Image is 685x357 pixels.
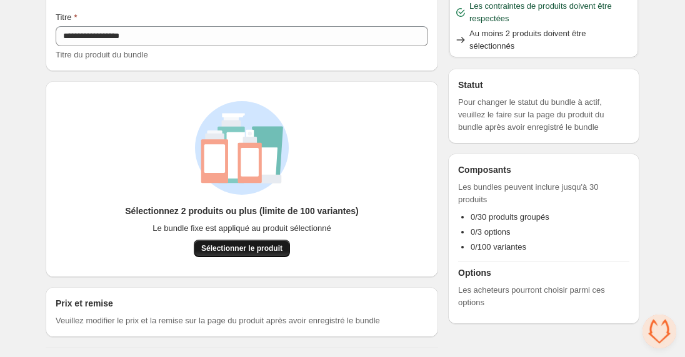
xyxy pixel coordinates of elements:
span: Le bundle fixe est appliqué au produit sélectionné [152,222,331,235]
span: Pour changer le statut du bundle à actif, veuillez le faire sur la page du produit du bundle aprè... [458,96,629,134]
span: 0/100 variantes [471,242,526,252]
span: Titre du produit du bundle [56,50,148,59]
h3: Prix et remise [56,297,113,310]
span: Sélectionner le produit [201,243,282,253]
h3: Sélectionnez 2 produits ou plus (limite de 100 variantes) [125,205,358,217]
span: Au moins 2 produits doivent être sélectionnés [469,27,633,52]
h3: Options [458,267,629,279]
h3: Composants [458,164,511,176]
a: Ouvrir le chat [642,315,676,348]
span: 0/3 options [471,227,511,237]
h3: Statut [458,79,629,91]
button: Sélectionner le produit [194,240,290,257]
span: Les bundles peuvent inclure jusqu'à 30 produits [458,181,629,206]
span: Veuillez modifier le prix et la remise sur la page du produit après avoir enregistré le bundle [56,315,380,327]
label: Titre [56,11,77,24]
span: 0/30 produits groupés [471,212,549,222]
span: Les acheteurs pourront choisir parmi ces options [458,284,629,309]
